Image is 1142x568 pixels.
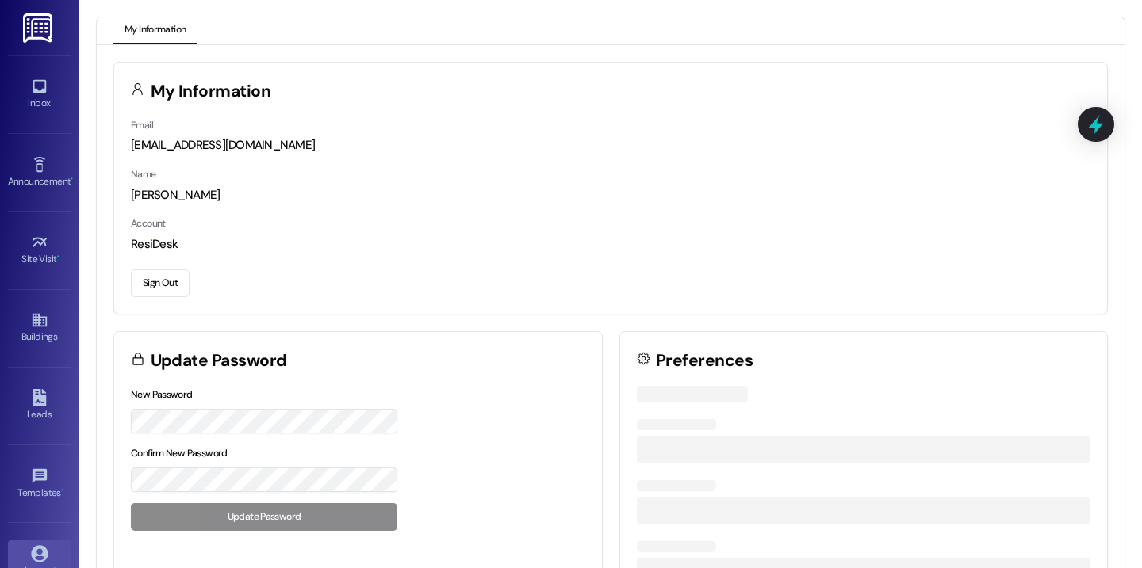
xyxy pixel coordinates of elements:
label: Name [131,168,156,181]
h3: Preferences [656,353,753,369]
img: ResiDesk Logo [23,13,56,43]
h3: Update Password [151,353,287,369]
a: Leads [8,384,71,427]
label: Email [131,119,153,132]
span: • [71,173,73,185]
div: ResiDesk [131,236,1090,253]
button: My Information [113,17,197,44]
div: [PERSON_NAME] [131,187,1090,204]
a: Buildings [8,307,71,349]
a: Site Visit • [8,229,71,272]
h3: My Information [151,83,271,100]
a: Inbox [8,73,71,116]
div: [EMAIL_ADDRESS][DOMAIN_NAME] [131,137,1090,154]
button: Sign Out [131,269,190,297]
span: • [61,485,63,496]
label: New Password [131,388,193,401]
a: Templates • [8,463,71,505]
span: • [57,251,59,262]
label: Confirm New Password [131,447,228,459]
label: Account [131,217,166,230]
